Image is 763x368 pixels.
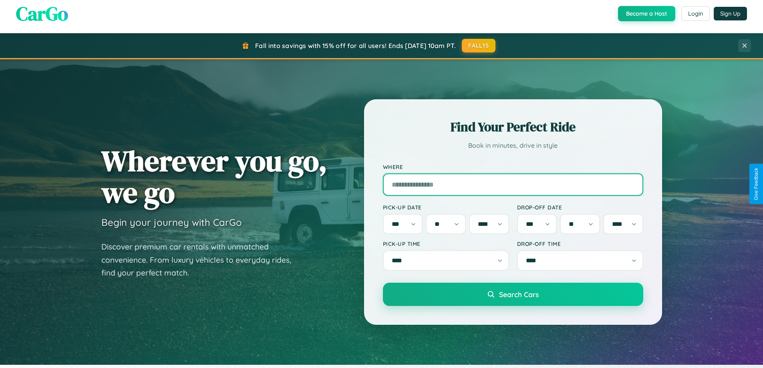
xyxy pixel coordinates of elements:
p: Book in minutes, drive in style [383,140,643,151]
label: Drop-off Time [517,240,643,247]
h1: Wherever you go, we go [101,145,327,208]
button: Become a Host [618,6,675,21]
div: Give Feedback [753,168,759,200]
button: Sign Up [714,7,747,20]
label: Where [383,163,643,170]
button: Login [681,6,710,21]
button: Search Cars [383,283,643,306]
span: Search Cars [499,290,539,299]
h3: Begin your journey with CarGo [101,216,242,228]
h2: Find Your Perfect Ride [383,118,643,136]
button: FALL15 [462,39,495,52]
span: CarGo [16,0,68,27]
span: Fall into savings with 15% off for all users! Ends [DATE] 10am PT. [255,42,456,50]
label: Drop-off Date [517,204,643,211]
label: Pick-up Time [383,240,509,247]
label: Pick-up Date [383,204,509,211]
p: Discover premium car rentals with unmatched convenience. From luxury vehicles to everyday rides, ... [101,240,302,280]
